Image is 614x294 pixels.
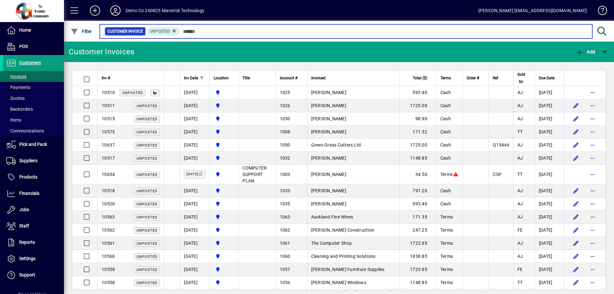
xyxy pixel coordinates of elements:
span: Auckland [214,200,234,207]
button: Filter [69,26,94,37]
a: Staff [3,218,64,234]
span: AJ [517,142,523,147]
span: 1026 [280,103,290,108]
span: Auckland [214,266,234,273]
span: 1025 [280,90,290,95]
span: Unposted [150,29,170,34]
span: AJ [517,201,523,206]
span: AJ [517,254,523,259]
span: Settings [19,256,35,261]
span: AJ [517,90,523,95]
span: Cleaning and Printing Solutions [311,254,376,259]
button: More options [587,114,598,124]
td: [DATE] [535,99,564,112]
button: Add [85,5,105,16]
span: Auckland [214,141,234,148]
button: Add [574,46,597,58]
div: Account # [280,75,303,82]
span: Unposted [137,117,157,121]
a: Jobs [3,202,64,218]
button: Edit [571,114,581,124]
td: [DATE] [180,99,209,112]
td: [DATE] [180,250,209,263]
span: Cash [440,116,451,121]
span: FE [517,267,523,272]
span: Terms [440,172,453,177]
span: Suppliers [19,158,37,163]
div: Title [242,75,272,82]
span: 10515 [102,116,115,121]
td: [DATE] [180,112,209,125]
span: AJ [517,116,523,121]
a: Support [3,267,64,283]
td: [DATE] [535,139,564,152]
div: Demo Co 260825 Maverick Technology [126,5,204,16]
div: Location [214,75,234,82]
span: Reports [19,240,35,245]
span: AJ [517,214,523,219]
span: 10518 [102,188,115,193]
button: More options [587,127,598,137]
a: Home [3,22,64,38]
button: More options [587,264,598,274]
button: More options [587,169,598,179]
span: 10637 [102,142,115,147]
span: Unposted [137,202,157,206]
button: More options [587,186,598,196]
button: More options [587,238,598,248]
span: Ref [493,75,498,82]
button: Edit [571,277,581,288]
button: Edit [571,186,581,196]
button: Edit [571,264,581,274]
button: Edit [571,212,581,222]
span: 10560 [102,254,115,259]
button: More options [587,225,598,235]
span: Unposted [137,242,157,246]
span: 10559 [102,267,115,272]
td: [DATE] [535,224,564,237]
td: [DATE] [180,237,209,250]
span: Cash [440,201,451,206]
td: 1723.85 [399,237,436,250]
div: Invoiced [311,75,396,82]
button: More options [587,87,598,98]
span: 10563 [102,214,115,219]
td: [DATE] [535,152,564,165]
span: Unposted [137,173,157,177]
span: 10575 [102,129,115,134]
a: Suppliers [3,153,64,169]
span: Invoiced [311,75,326,82]
div: Inv Date [184,75,206,82]
span: FE [517,227,523,233]
span: Jobs [19,207,29,212]
div: Order # [467,75,485,82]
button: Edit [571,251,581,261]
td: [DATE] [535,197,564,211]
span: [PERSON_NAME] [311,129,346,134]
button: Edit [571,153,581,163]
button: Edit [571,127,581,137]
div: Ref [493,75,509,82]
span: Terms [440,75,451,82]
td: [DATE] [180,139,209,152]
span: 1062 [280,227,290,233]
span: Unposted [137,215,157,219]
button: More options [587,251,598,261]
td: [DATE] [180,263,209,276]
span: [PERSON_NAME] [311,103,346,108]
span: 10562 [102,227,115,233]
div: [PERSON_NAME] [EMAIL_ADDRESS][DOMAIN_NAME] [478,5,587,16]
span: 1008 [280,129,290,134]
span: 10558 [102,280,115,285]
td: [DATE] [535,250,564,263]
span: [PERSON_NAME] [311,116,346,121]
span: Auckland [214,171,234,178]
td: [DATE] [180,211,209,224]
span: Account # [280,75,297,82]
span: 1035 [280,201,290,206]
td: 247.25 [399,224,436,237]
a: Reports [3,234,64,250]
span: Products [19,174,37,179]
td: [DATE] [535,211,564,224]
span: Filter [71,29,92,34]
